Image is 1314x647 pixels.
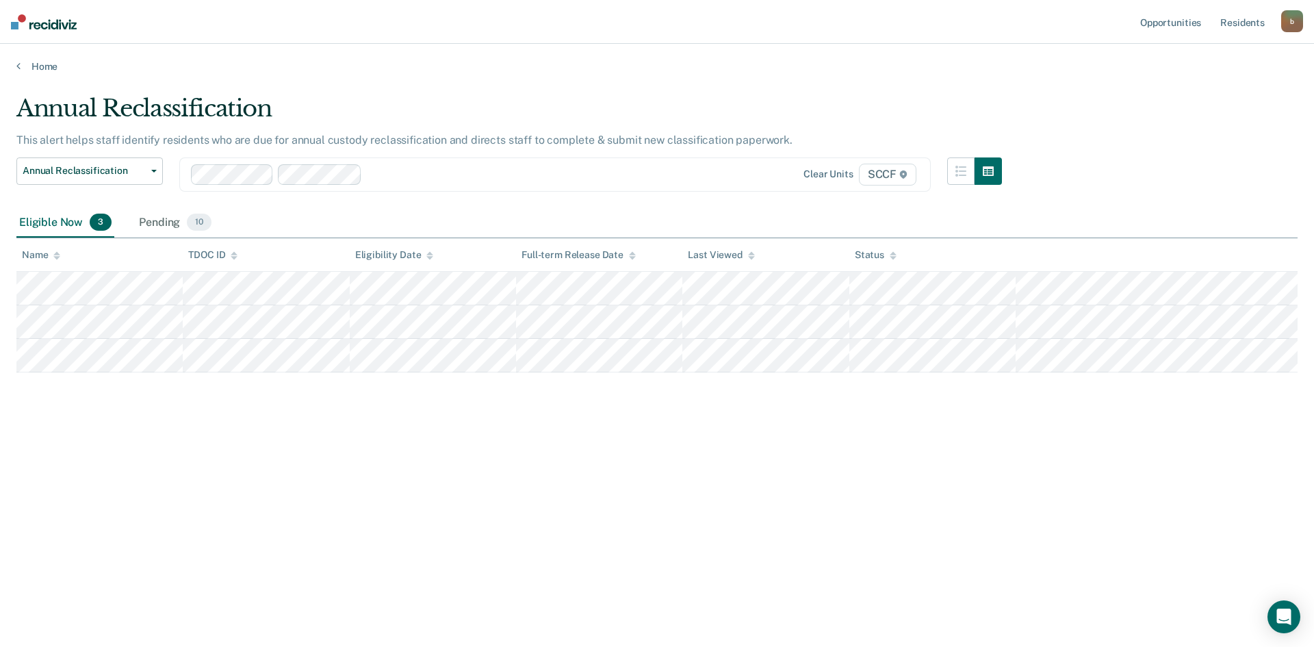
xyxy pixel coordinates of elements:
[136,208,214,238] div: Pending10
[16,94,1002,134] div: Annual Reclassification
[11,14,77,29] img: Recidiviz
[1281,10,1303,32] button: b
[688,249,754,261] div: Last Viewed
[16,134,793,147] p: This alert helps staff identify residents who are due for annual custody reclassification and dir...
[855,249,897,261] div: Status
[22,249,60,261] div: Name
[16,60,1298,73] a: Home
[355,249,434,261] div: Eligibility Date
[23,165,146,177] span: Annual Reclassification
[16,157,163,185] button: Annual Reclassification
[859,164,916,186] span: SCCF
[803,168,853,180] div: Clear units
[16,208,114,238] div: Eligible Now3
[521,249,636,261] div: Full-term Release Date
[90,214,112,231] span: 3
[187,214,211,231] span: 10
[188,249,237,261] div: TDOC ID
[1267,600,1300,633] div: Open Intercom Messenger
